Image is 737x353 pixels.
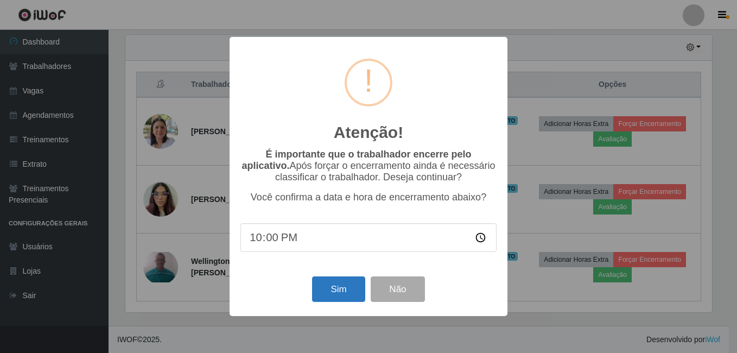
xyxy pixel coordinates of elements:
[242,149,471,171] b: É importante que o trabalhador encerre pelo aplicativo.
[371,276,424,302] button: Não
[240,149,497,183] p: Após forçar o encerramento ainda é necessário classificar o trabalhador. Deseja continuar?
[334,123,403,142] h2: Atenção!
[312,276,365,302] button: Sim
[240,192,497,203] p: Você confirma a data e hora de encerramento abaixo?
